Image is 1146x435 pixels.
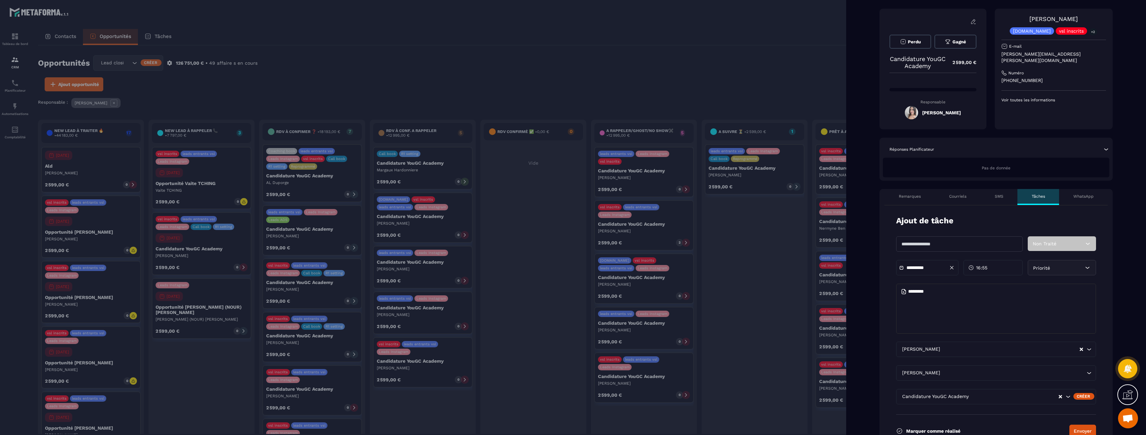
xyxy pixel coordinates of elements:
div: Créer [1073,393,1094,400]
p: Tâches [1032,194,1045,199]
h5: [PERSON_NAME] [922,110,961,115]
p: Candidature YouGC Academy [889,55,946,69]
p: Voir toutes les informations [1001,97,1106,103]
p: E-mail [1009,44,1022,49]
a: Ouvrir le chat [1118,408,1138,428]
input: Search for option [970,393,1058,400]
p: Numéro [1008,70,1024,76]
div: Search for option [896,389,1096,404]
p: Marquer comme réalisé [906,428,960,434]
div: Search for option [896,365,1096,381]
p: [PHONE_NUMBER] [1001,77,1106,84]
p: Ajout de tâche [896,215,953,226]
span: Non Traité [1033,241,1056,246]
p: WhatsApp [1073,194,1094,199]
p: Courriels [949,194,966,199]
input: Search for option [941,369,1085,377]
button: Clear Selected [1059,394,1062,399]
button: Clear Selected [1080,347,1083,352]
span: Priorité [1033,265,1050,271]
p: Remarques [899,194,921,199]
span: [PERSON_NAME] [900,346,941,353]
span: Candidature YouGC Academy [900,393,970,400]
p: SMS [995,194,1003,199]
input: Search for option [941,346,1079,353]
p: Réponses Planificateur [889,147,934,152]
span: [PERSON_NAME] [900,369,941,377]
p: [PERSON_NAME][EMAIL_ADDRESS][PERSON_NAME][DOMAIN_NAME] [1001,51,1106,64]
p: Responsable [889,100,976,104]
p: 2 599,00 € [946,56,976,69]
span: 16:55 [976,264,987,271]
span: Pas de donnée [982,166,1010,170]
div: Search for option [896,342,1096,357]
